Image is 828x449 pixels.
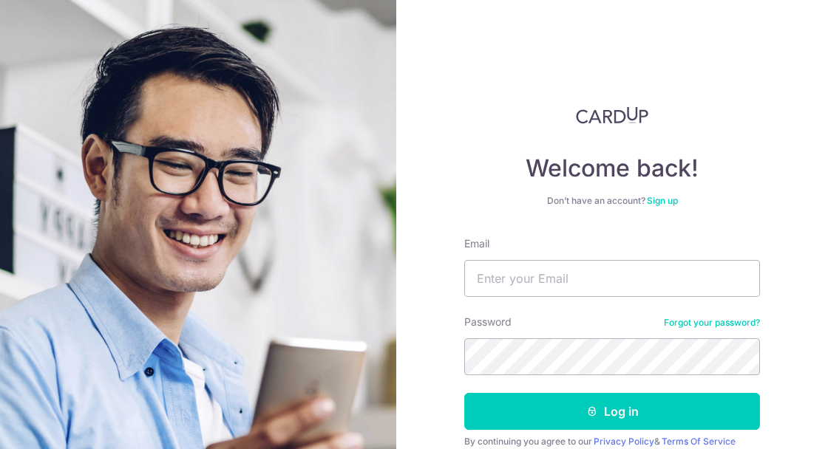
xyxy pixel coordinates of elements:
a: Forgot your password? [664,317,760,329]
h4: Welcome back! [464,154,760,183]
img: CardUp Logo [576,106,648,124]
a: Privacy Policy [594,436,654,447]
label: Password [464,315,512,329]
label: Email [464,236,489,251]
button: Log in [464,393,760,430]
div: By continuing you agree to our & [464,436,760,448]
input: Enter your Email [464,260,760,297]
a: Terms Of Service [662,436,736,447]
div: Don’t have an account? [464,195,760,207]
a: Sign up [647,195,678,206]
